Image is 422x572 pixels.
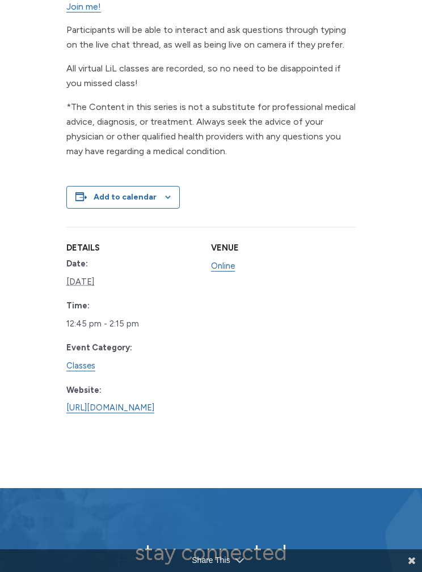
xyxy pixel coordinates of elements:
h2: Details [66,244,197,253]
abbr: 2026-01-06 [66,277,94,287]
a: Join me! [66,1,101,12]
div: 2026-01-06 [66,315,197,333]
span: All virtual LiL classes are recorded, so no need to be disappointed if you missed class! [66,63,341,88]
h2: Venue [211,244,342,253]
a: Online [211,261,235,272]
h2: stay connected [75,541,347,565]
span: Participants will be able to interact and ask questions through typing on the live chat thread, a... [66,24,346,50]
dt: Event Category: [66,341,197,355]
a: [URL][DOMAIN_NAME] [66,402,154,413]
dt: Website: [66,384,197,397]
dt: Time: [66,299,197,313]
span: *The Content in this series is not a substitute for professional medical advice, diagnosis, or tr... [66,101,356,156]
dt: Date: [66,257,197,271]
a: Classes [66,361,95,371]
button: View links to add events to your calendar [94,192,157,202]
